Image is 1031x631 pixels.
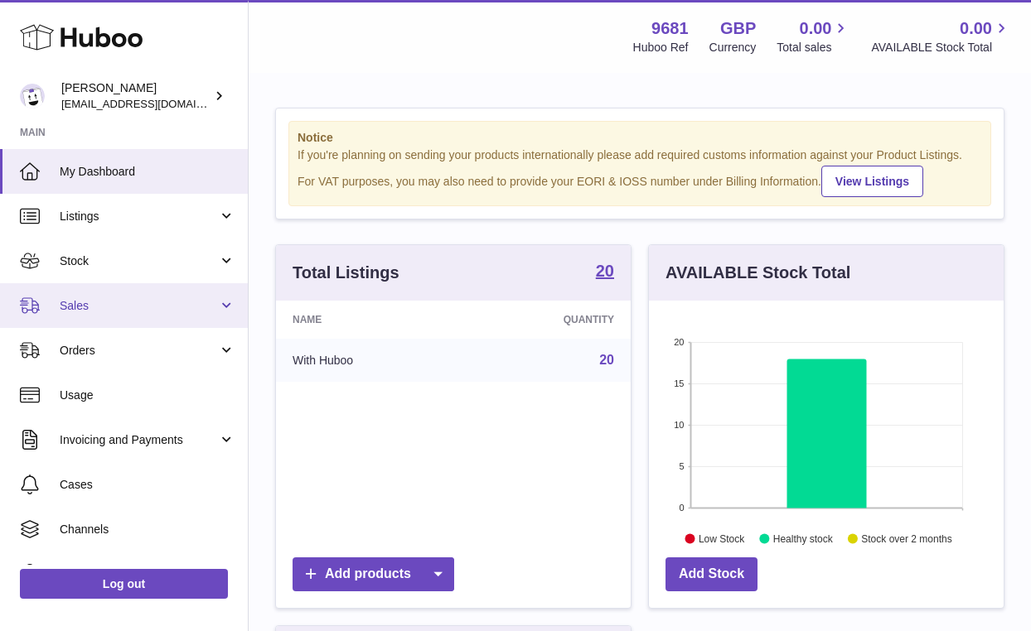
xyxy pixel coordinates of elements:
[276,301,463,339] th: Name
[61,80,211,112] div: [PERSON_NAME]
[60,343,218,359] span: Orders
[674,337,684,347] text: 20
[596,263,614,282] a: 20
[720,17,756,40] strong: GBP
[960,17,992,40] span: 0.00
[60,432,218,448] span: Invoicing and Payments
[800,17,832,40] span: 0.00
[777,40,850,55] span: Total sales
[666,262,850,284] h3: AVAILABLE Stock Total
[699,532,745,544] text: Low Stock
[463,301,631,339] th: Quantity
[674,378,684,388] text: 15
[651,17,689,40] strong: 9681
[596,263,614,279] strong: 20
[20,84,45,108] img: hello@colourchronicles.com
[60,477,235,493] span: Cases
[60,209,218,224] span: Listings
[674,420,684,430] text: 10
[633,40,689,55] div: Huboo Ref
[293,557,454,591] a: Add products
[20,569,228,599] a: Log out
[298,147,982,197] div: If you're planning on sending your products internationally please add required customs informati...
[871,17,1011,55] a: 0.00 AVAILABLE Stock Total
[298,130,982,146] strong: Notice
[293,262,399,284] h3: Total Listings
[60,298,218,314] span: Sales
[61,97,244,110] span: [EMAIL_ADDRESS][DOMAIN_NAME]
[276,339,463,382] td: With Huboo
[60,522,235,537] span: Channels
[871,40,1011,55] span: AVAILABLE Stock Total
[679,461,684,471] text: 5
[709,40,757,55] div: Currency
[821,166,923,197] a: View Listings
[599,353,614,367] a: 20
[861,532,951,544] text: Stock over 2 months
[773,532,834,544] text: Healthy stock
[60,164,235,180] span: My Dashboard
[777,17,850,55] a: 0.00 Total sales
[60,253,218,269] span: Stock
[666,557,758,591] a: Add Stock
[679,503,684,513] text: 0
[60,388,235,403] span: Usage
